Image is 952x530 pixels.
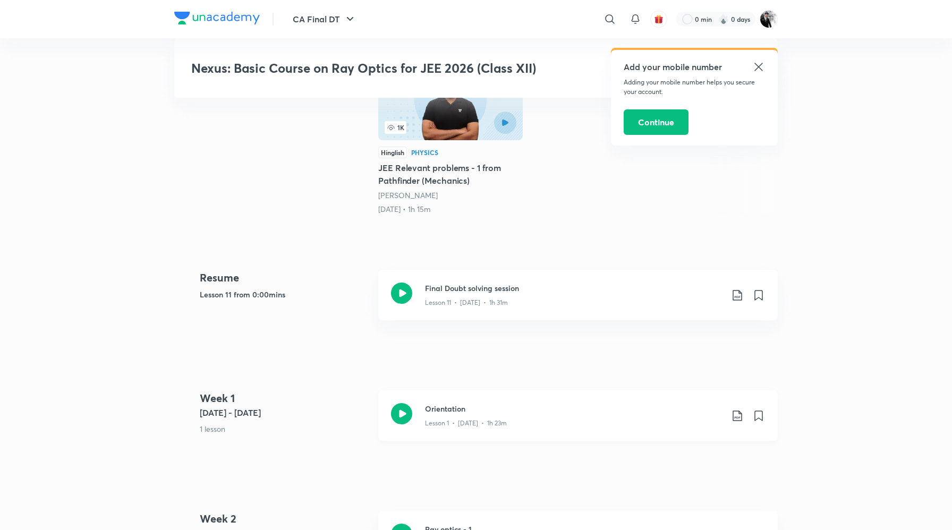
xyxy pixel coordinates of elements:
[425,403,722,414] h3: Orientation
[378,57,523,215] a: 1KHinglishPhysicsJEE Relevant problems - 1 from Pathfinder (Mechanics)[PERSON_NAME][DATE] • 1h 15m
[760,10,778,28] img: Nagesh M
[378,147,407,158] div: Hinglish
[378,161,523,187] h5: JEE Relevant problems - 1 from Pathfinder (Mechanics)
[624,78,765,97] p: Adding your mobile number helps you secure your account.
[200,511,370,527] h4: Week 2
[650,11,667,28] button: avatar
[411,149,438,156] div: Physics
[191,61,607,76] h3: Nexus: Basic Course on Ray Optics for JEE 2026 (Class XII)
[425,283,722,294] h3: Final Doubt solving session
[200,270,370,286] h4: Resume
[425,298,508,307] p: Lesson 11 • [DATE] • 1h 31m
[624,61,765,73] h5: Add your mobile number
[624,109,688,135] button: Continue
[200,423,370,434] p: 1 lesson
[378,57,523,215] a: JEE Relevant problems - 1 from Pathfinder (Mechanics)
[718,14,729,24] img: streak
[200,406,370,419] h5: [DATE] - [DATE]
[200,390,370,406] h4: Week 1
[378,390,778,454] a: OrientationLesson 1 • [DATE] • 1h 23m
[174,12,260,27] a: Company Logo
[378,204,523,215] div: 11th Jun • 1h 15m
[378,190,523,201] div: Janardanudu Thallaparthi
[425,418,507,428] p: Lesson 1 • [DATE] • 1h 23m
[378,190,438,200] a: [PERSON_NAME]
[174,12,260,24] img: Company Logo
[378,270,778,333] a: Final Doubt solving sessionLesson 11 • [DATE] • 1h 31m
[654,14,664,24] img: avatar
[200,289,370,300] h5: Lesson 11 from 0:00mins
[385,121,406,134] span: 1K
[286,8,363,30] button: CA Final DT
